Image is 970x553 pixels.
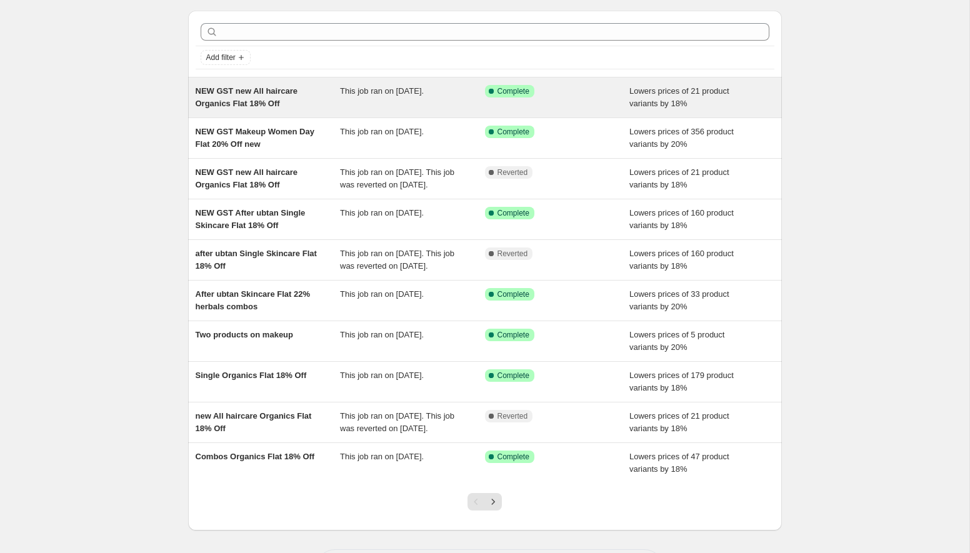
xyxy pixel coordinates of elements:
[629,330,724,352] span: Lowers prices of 5 product variants by 20%
[484,493,502,511] button: Next
[340,371,424,380] span: This job ran on [DATE].
[629,411,729,433] span: Lowers prices of 21 product variants by 18%
[196,330,294,339] span: Two products on makeup
[340,167,454,189] span: This job ran on [DATE]. This job was reverted on [DATE].
[340,452,424,461] span: This job ran on [DATE].
[497,371,529,381] span: Complete
[629,371,734,392] span: Lowers prices of 179 product variants by 18%
[629,86,729,108] span: Lowers prices of 21 product variants by 18%
[196,167,298,189] span: NEW GST new All haircare Organics Flat 18% Off
[497,208,529,218] span: Complete
[340,330,424,339] span: This job ran on [DATE].
[196,86,298,108] span: NEW GST new All haircare Organics Flat 18% Off
[206,52,236,62] span: Add filter
[196,208,306,230] span: NEW GST After ubtan Single Skincare Flat 18% Off
[340,208,424,217] span: This job ran on [DATE].
[467,493,502,511] nav: Pagination
[497,167,528,177] span: Reverted
[497,411,528,421] span: Reverted
[340,86,424,96] span: This job ran on [DATE].
[497,289,529,299] span: Complete
[201,50,251,65] button: Add filter
[196,249,317,271] span: after ubtan Single Skincare Flat 18% Off
[629,208,734,230] span: Lowers prices of 160 product variants by 18%
[196,371,307,380] span: Single Organics Flat 18% Off
[196,127,314,149] span: NEW GST Makeup Women Day Flat 20% Off new
[196,289,311,311] span: After ubtan Skincare Flat 22% herbals combos
[629,249,734,271] span: Lowers prices of 160 product variants by 18%
[629,452,729,474] span: Lowers prices of 47 product variants by 18%
[340,411,454,433] span: This job ran on [DATE]. This job was reverted on [DATE].
[196,411,312,433] span: new All haircare Organics Flat 18% Off
[340,249,454,271] span: This job ran on [DATE]. This job was reverted on [DATE].
[196,452,315,461] span: Combos Organics Flat 18% Off
[340,127,424,136] span: This job ran on [DATE].
[497,127,529,137] span: Complete
[629,289,729,311] span: Lowers prices of 33 product variants by 20%
[629,127,734,149] span: Lowers prices of 356 product variants by 20%
[497,452,529,462] span: Complete
[497,330,529,340] span: Complete
[497,86,529,96] span: Complete
[340,289,424,299] span: This job ran on [DATE].
[497,249,528,259] span: Reverted
[629,167,729,189] span: Lowers prices of 21 product variants by 18%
